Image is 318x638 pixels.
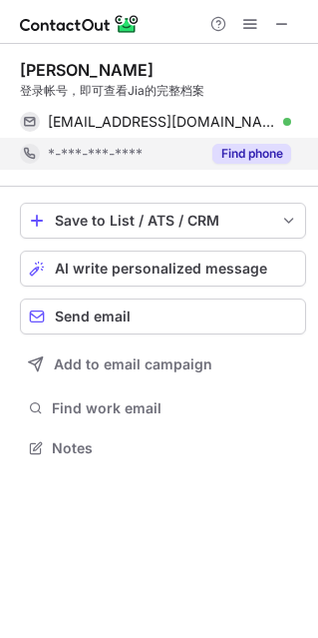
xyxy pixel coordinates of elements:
[212,144,291,164] button: Reveal Button
[20,394,306,422] button: Find work email
[52,399,298,417] span: Find work email
[55,309,131,324] span: Send email
[20,434,306,462] button: Notes
[52,439,298,457] span: Notes
[20,299,306,334] button: Send email
[20,60,154,80] div: [PERSON_NAME]
[20,251,306,287] button: AI write personalized message
[55,213,271,229] div: Save to List / ATS / CRM
[54,356,212,372] span: Add to email campaign
[20,82,306,100] div: 登录帐号，即可查看Jia的完整档案
[48,113,276,131] span: [EMAIL_ADDRESS][DOMAIN_NAME]
[55,261,267,277] span: AI write personalized message
[20,203,306,239] button: save-profile-one-click
[20,12,140,36] img: ContactOut v5.3.10
[20,346,306,382] button: Add to email campaign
